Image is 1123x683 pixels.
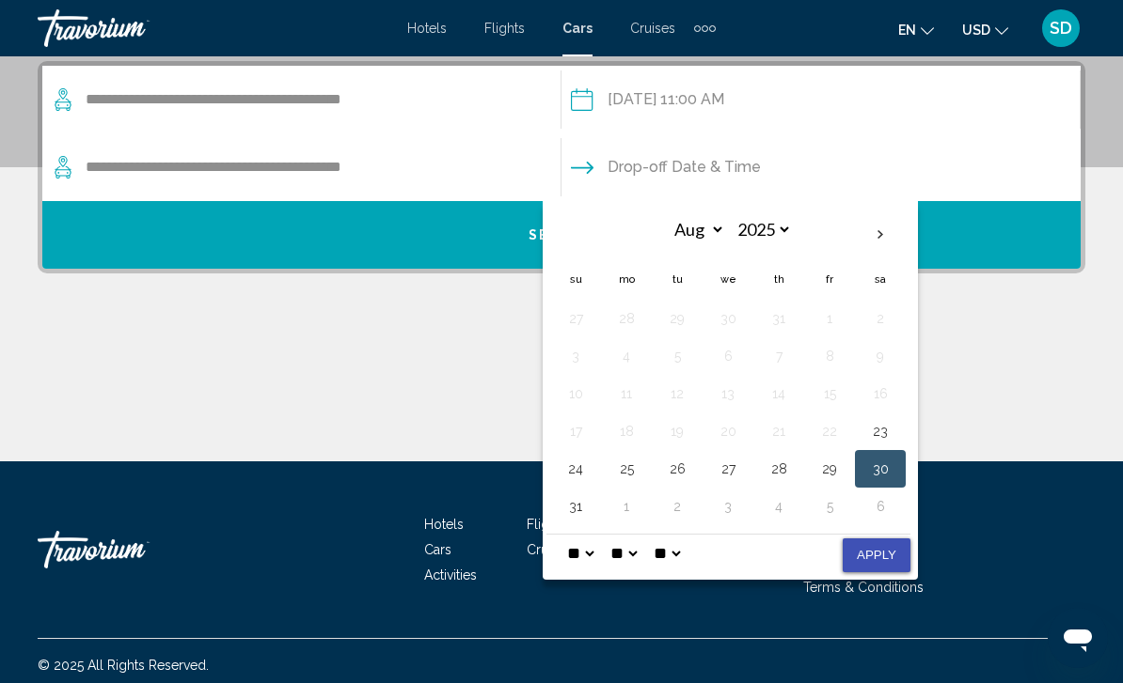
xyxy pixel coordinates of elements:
button: Day 8 [815,343,845,369]
span: SD [1050,19,1072,38]
a: Travorium [38,521,226,578]
button: Day 12 [662,380,692,407]
button: Pickup date: Aug 23, 2025 11:00 AM [571,66,724,133]
button: Day 23 [865,418,895,444]
button: Day 15 [815,380,845,407]
div: Search widget [42,66,1081,269]
a: Flights [527,517,567,532]
button: Day 2 [865,305,895,332]
button: Drop-off date [571,133,761,201]
select: Select AM/PM [650,535,684,572]
a: Cars [562,21,593,36]
button: Day 1 [815,305,845,332]
button: Apply [843,538,910,572]
button: Extra navigation items [694,13,716,43]
select: Select month [664,213,725,246]
button: Day 28 [764,456,794,482]
button: Day 27 [561,305,591,332]
button: Day 6 [713,343,743,369]
span: © 2025 All Rights Reserved. [38,658,209,673]
span: Search [529,228,594,243]
button: Day 2 [662,493,692,520]
button: Day 4 [764,493,794,520]
button: Day 4 [611,343,641,369]
span: USD [962,23,990,38]
button: Day 29 [815,456,845,482]
button: Day 26 [662,456,692,482]
button: User Menu [1036,8,1085,48]
button: Day 3 [561,343,591,369]
button: Day 13 [713,380,743,407]
button: Change language [898,16,934,43]
button: Next month [855,213,906,256]
button: Day 20 [713,418,743,444]
button: Day 10 [561,380,591,407]
button: Day 5 [815,493,845,520]
button: Day 31 [764,305,794,332]
button: Day 22 [815,418,845,444]
button: Day 16 [865,380,895,407]
a: Terms & Conditions [803,580,924,595]
a: Travorium [38,9,388,47]
button: Day 9 [865,343,895,369]
button: Day 28 [611,305,641,332]
a: Activities [424,567,477,582]
span: en [898,23,916,38]
button: Day 24 [561,456,591,482]
button: Day 17 [561,418,591,444]
a: Cruises [527,542,572,557]
a: Hotels [424,517,464,532]
button: Day 21 [764,418,794,444]
select: Select minute [607,535,641,572]
a: Flights [484,21,525,36]
button: Day 1 [611,493,641,520]
button: Day 19 [662,418,692,444]
button: Day 29 [662,305,692,332]
button: Day 7 [764,343,794,369]
select: Select hour [563,535,597,572]
button: Day 14 [764,380,794,407]
a: Cars [424,542,451,557]
button: Day 11 [611,380,641,407]
a: Cruises [630,21,675,36]
button: Change currency [962,16,1008,43]
button: Day 3 [713,493,743,520]
button: Day 30 [865,456,895,482]
button: Search [42,201,1081,269]
button: Day 18 [611,418,641,444]
button: Day 27 [713,456,743,482]
a: Hotels [407,21,447,36]
iframe: Button to launch messaging window [1048,608,1108,668]
select: Select year [731,213,792,246]
button: Day 6 [865,493,895,520]
button: Day 25 [611,456,641,482]
button: Day 31 [561,493,591,520]
button: Day 5 [662,343,692,369]
button: Day 30 [713,305,743,332]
